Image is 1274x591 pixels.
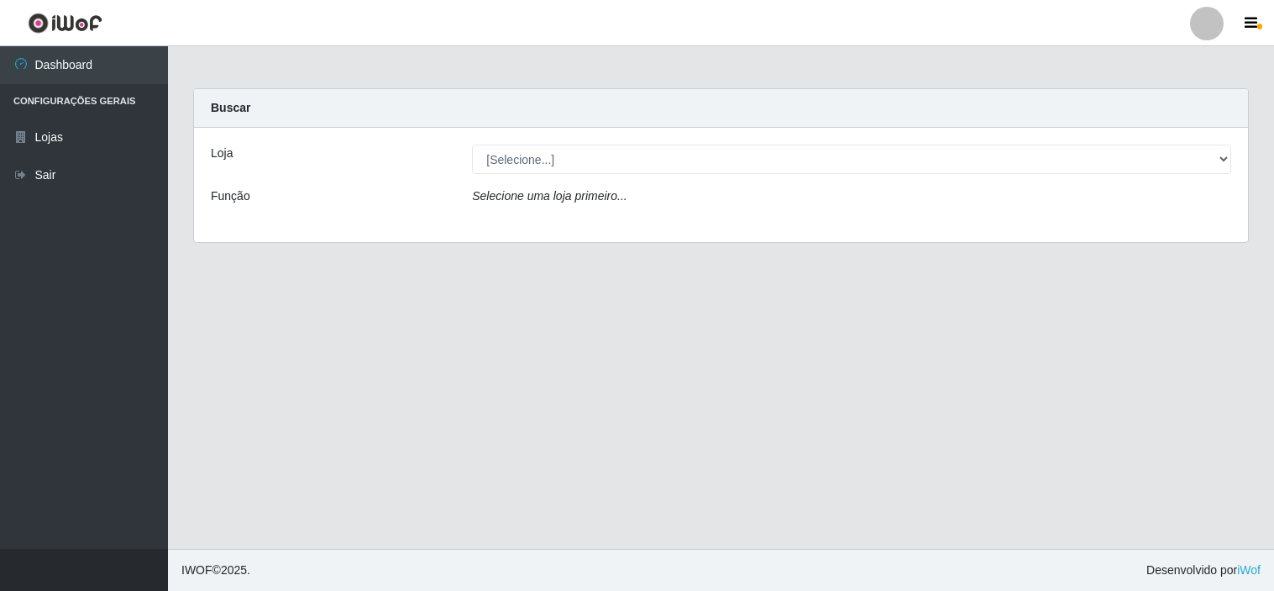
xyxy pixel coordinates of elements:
[28,13,102,34] img: CoreUI Logo
[181,562,250,579] span: © 2025 .
[472,189,627,203] i: Selecione uma loja primeiro...
[211,187,250,205] label: Função
[211,145,233,162] label: Loja
[1146,562,1261,579] span: Desenvolvido por
[211,101,250,114] strong: Buscar
[1237,563,1261,577] a: iWof
[181,563,212,577] span: IWOF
